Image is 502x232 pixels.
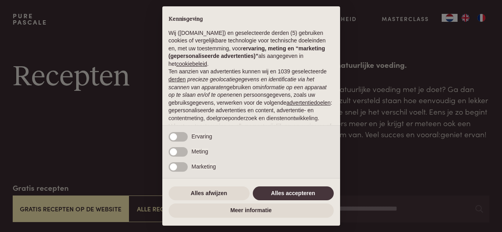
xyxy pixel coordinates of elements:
span: Ervaring [192,133,212,140]
a: cookiebeleid [176,61,207,67]
h2: Kennisgeving [169,16,334,23]
button: Alles afwijzen [169,186,250,201]
button: advertentiedoelen [287,99,331,107]
strong: ervaring, meting en “marketing (gepersonaliseerde advertenties)” [169,45,325,59]
em: precieze geolocatiegegevens en identificatie via het scannen van apparaten [169,76,314,90]
p: Wij ([DOMAIN_NAME]) en geselecteerde derden (5) gebruiken cookies of vergelijkbare technologie vo... [169,29,334,68]
p: U kunt uw toestemming op elk moment vrijelijk geven, weigeren of intrekken door het voorkeurenpan... [169,123,334,161]
button: Meer informatie [169,203,334,218]
button: Alles accepteren [253,186,334,201]
p: Ten aanzien van advertenties kunnen wij en 1039 geselecteerde gebruiken om en persoonsgegevens, z... [169,68,334,122]
span: Meting [192,148,208,155]
span: Marketing [192,163,216,170]
em: informatie op een apparaat op te slaan en/of te openen [169,84,327,98]
button: derden [169,76,186,84]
